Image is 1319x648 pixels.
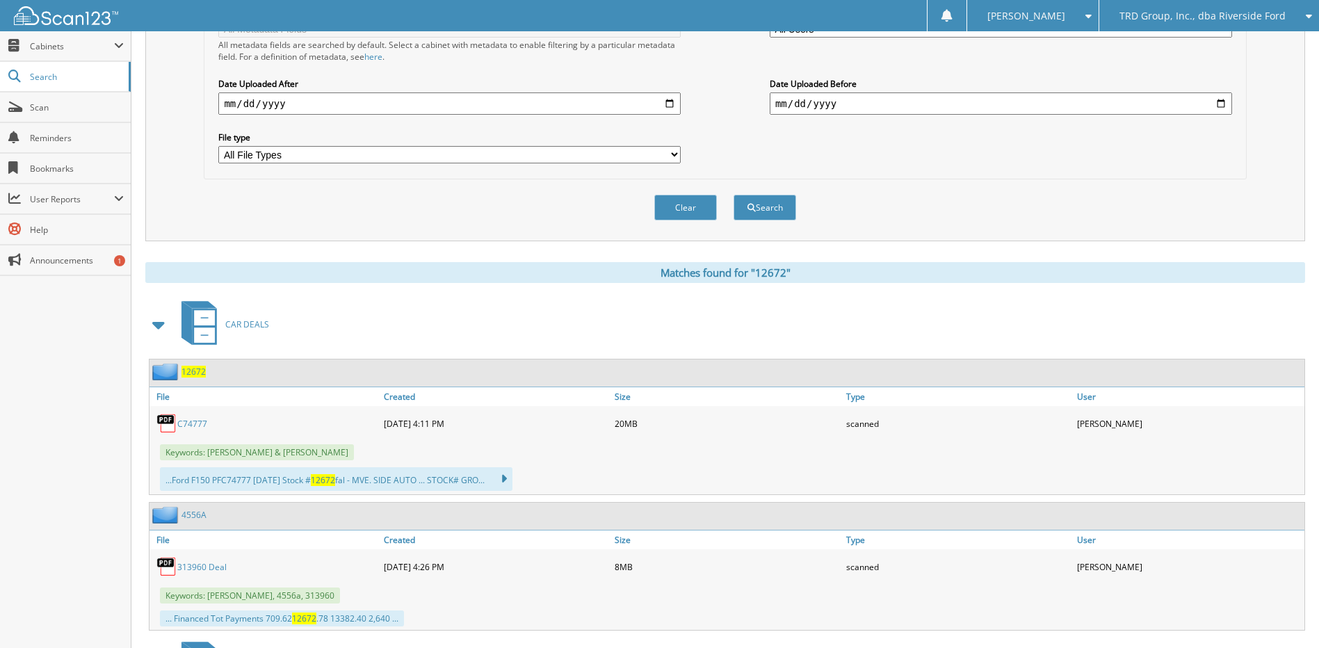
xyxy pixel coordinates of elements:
[30,224,124,236] span: Help
[1074,553,1304,581] div: [PERSON_NAME]
[611,553,842,581] div: 8MB
[181,509,207,521] a: 4556A
[149,387,380,406] a: File
[30,102,124,113] span: Scan
[160,467,512,491] div: ...Ford F150 PFC74777 [DATE] Stock # fal - MVE. SIDE AUTO ... STOCK# GRO...
[987,12,1065,20] span: [PERSON_NAME]
[380,387,611,406] a: Created
[1074,387,1304,406] a: User
[160,610,404,626] div: ... Financed Tot Payments 709.62 .78 13382.40 2,640 ...
[1074,410,1304,437] div: [PERSON_NAME]
[611,387,842,406] a: Size
[770,92,1232,115] input: end
[30,71,122,83] span: Search
[181,366,206,378] a: 12672
[380,410,611,437] div: [DATE] 4:11 PM
[770,78,1232,90] label: Date Uploaded Before
[152,363,181,380] img: folder2.png
[225,318,269,330] span: CAR DEALS
[30,40,114,52] span: Cabinets
[145,262,1305,283] div: Matches found for "12672"
[152,506,181,524] img: folder2.png
[364,51,382,63] a: here
[654,195,717,220] button: Clear
[843,387,1074,406] a: Type
[218,131,681,143] label: File type
[218,78,681,90] label: Date Uploaded After
[114,255,125,266] div: 1
[156,413,177,434] img: PDF.png
[160,444,354,460] span: Keywords: [PERSON_NAME] & [PERSON_NAME]
[843,553,1074,581] div: scanned
[30,193,114,205] span: User Reports
[177,561,227,573] a: 313960 Deal
[218,39,681,63] div: All metadata fields are searched by default. Select a cabinet with metadata to enable filtering b...
[611,410,842,437] div: 20MB
[380,553,611,581] div: [DATE] 4:26 PM
[1119,12,1286,20] span: TRD Group, Inc., dba Riverside Ford
[218,92,681,115] input: start
[843,410,1074,437] div: scanned
[30,163,124,175] span: Bookmarks
[177,418,207,430] a: C74777
[1074,530,1304,549] a: User
[292,613,316,624] span: 12672
[160,588,340,604] span: Keywords: [PERSON_NAME], 4556a, 313960
[14,6,118,25] img: scan123-logo-white.svg
[611,530,842,549] a: Size
[734,195,796,220] button: Search
[30,254,124,266] span: Announcements
[311,474,335,486] span: 12672
[149,530,380,549] a: File
[173,297,269,352] a: CAR DEALS
[843,530,1074,549] a: Type
[30,132,124,144] span: Reminders
[380,530,611,549] a: Created
[156,556,177,577] img: PDF.png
